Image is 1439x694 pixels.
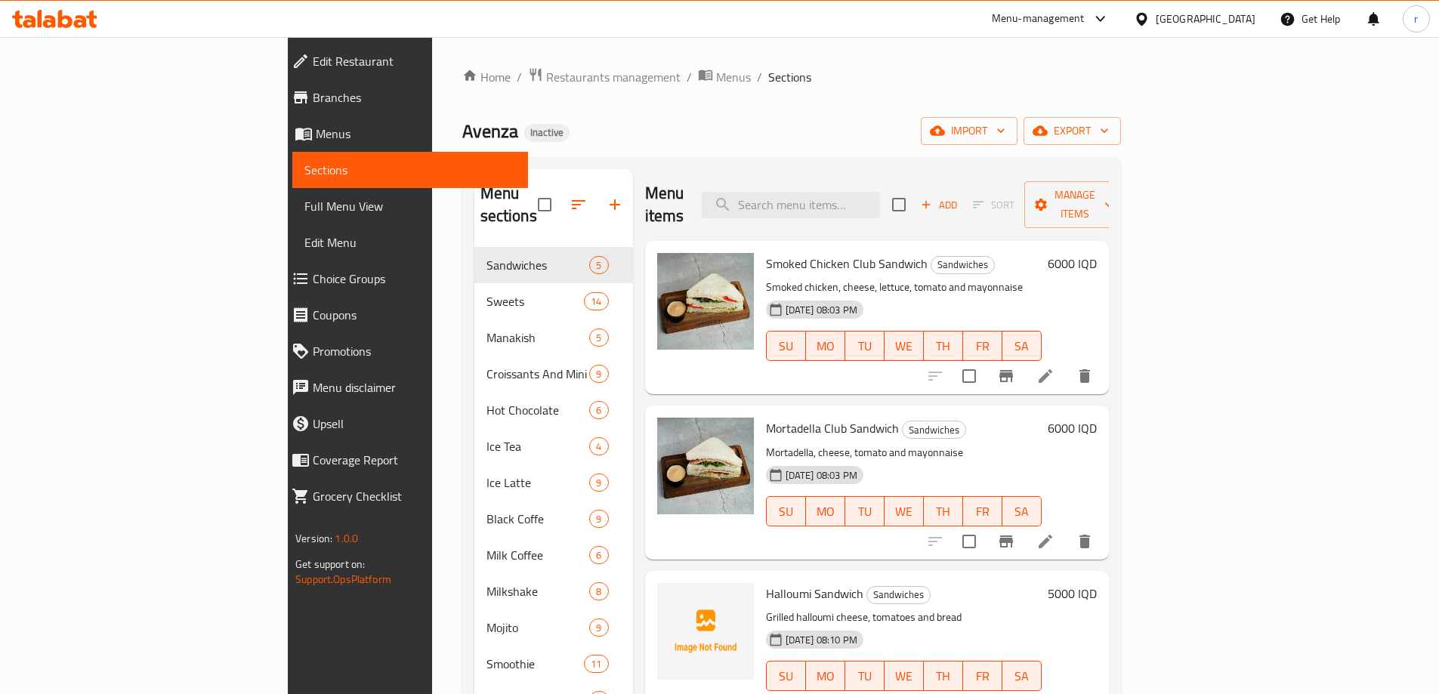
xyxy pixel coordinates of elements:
p: Smoked chicken, cheese, lettuce, tomato and mayonnaise [766,278,1042,297]
button: WE [885,661,924,691]
a: Full Menu View [292,188,528,224]
span: Version: [295,529,332,548]
span: Select to update [953,526,985,557]
span: Restaurants management [546,68,681,86]
span: Manakish [486,328,590,347]
li: / [687,68,692,86]
span: SA [1008,335,1036,357]
span: WE [891,665,918,687]
span: Edit Restaurant [313,52,516,70]
div: Smoothie [486,655,585,673]
div: items [589,437,608,455]
div: items [589,618,608,637]
span: Inactive [524,126,570,139]
span: Ice Tea [486,437,590,455]
p: Mortadella, cheese, tomato and mayonnaise [766,443,1042,462]
button: Manage items [1024,181,1126,228]
input: search [702,192,880,218]
h2: Menu items [645,182,684,227]
span: Halloumi Sandwich [766,582,863,605]
img: Mortadella Club Sandwich [657,418,754,514]
span: Add item [915,193,963,217]
span: Sandwiches [931,256,994,273]
span: export [1036,122,1109,140]
a: Edit Menu [292,224,528,261]
button: TH [924,661,963,691]
div: Hot Chocolate6 [474,392,633,428]
div: Sandwiches [902,421,966,439]
span: [DATE] 08:03 PM [780,303,863,317]
span: WE [891,501,918,523]
span: Menus [316,125,516,143]
span: [DATE] 08:10 PM [780,633,863,647]
span: FR [969,665,996,687]
span: FR [969,335,996,357]
span: SA [1008,665,1036,687]
div: items [589,473,608,492]
span: Sort sections [560,187,597,223]
button: FR [963,661,1002,691]
div: Sandwiches [931,256,995,274]
span: Ice Latte [486,473,590,492]
button: FR [963,331,1002,361]
div: Sandwiches [866,586,931,604]
div: Sandwiches5 [474,247,633,283]
span: Choice Groups [313,270,516,288]
button: export [1024,117,1121,145]
div: items [584,292,608,310]
span: Full Menu View [304,197,516,215]
a: Edit menu item [1036,532,1055,551]
span: 8 [590,585,607,599]
span: Croissants And Mini Pastries [486,365,590,383]
span: 9 [590,512,607,526]
span: Milk Coffee [486,546,590,564]
li: / [757,68,762,86]
div: Black Coffe [486,510,590,528]
div: Mojito [486,618,590,637]
span: Get support on: [295,554,365,574]
span: 11 [585,657,607,671]
div: [GEOGRAPHIC_DATA] [1156,11,1255,27]
span: Hot Chocolate [486,401,590,419]
span: Promotions [313,342,516,360]
span: 9 [590,367,607,381]
span: MO [812,665,839,687]
button: TU [845,331,885,361]
div: Menu-management [992,10,1085,28]
span: Edit Menu [304,233,516,251]
p: Grilled halloumi cheese, tomatoes and bread [766,608,1042,627]
span: Sections [304,161,516,179]
span: Mortadella Club Sandwich [766,417,899,440]
div: Milkshake8 [474,573,633,609]
span: 1.0.0 [335,529,358,548]
div: items [589,328,608,347]
span: Select section first [963,193,1024,217]
h6: 5000 IQD [1048,583,1097,604]
button: import [921,117,1017,145]
span: Grocery Checklist [313,487,516,505]
span: 6 [590,403,607,418]
div: items [589,365,608,383]
span: Select section [883,189,915,221]
span: SU [773,335,800,357]
span: Branches [313,88,516,106]
div: Inactive [524,124,570,142]
span: SU [773,665,800,687]
span: 6 [590,548,607,563]
div: Smoothie11 [474,646,633,682]
span: Select all sections [529,189,560,221]
span: MO [812,501,839,523]
div: items [589,401,608,419]
div: items [584,655,608,673]
div: Black Coffe9 [474,501,633,537]
button: delete [1067,358,1103,394]
a: Promotions [279,333,528,369]
span: SU [773,501,800,523]
a: Edit Restaurant [279,43,528,79]
button: TU [845,661,885,691]
button: SA [1002,661,1042,691]
button: delete [1067,523,1103,560]
div: items [589,256,608,274]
